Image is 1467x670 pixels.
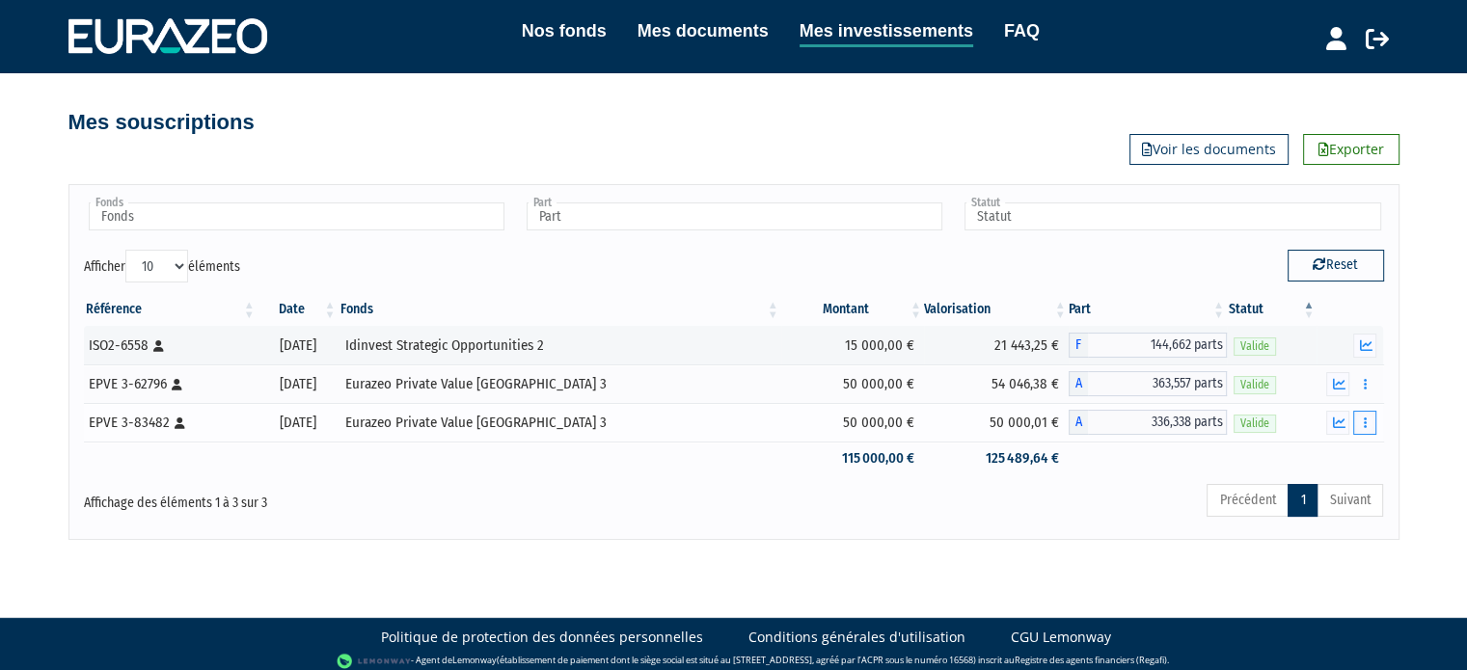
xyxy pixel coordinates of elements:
th: Statut : activer pour trier la colonne par ordre d&eacute;croissant [1227,293,1317,326]
a: Politique de protection des données personnelles [381,628,703,647]
td: 50 000,01 € [924,403,1069,442]
a: Suivant [1317,484,1383,517]
a: Registre des agents financiers (Regafi) [1015,654,1167,666]
i: [Français] Personne physique [175,417,185,429]
a: Précédent [1207,484,1289,517]
td: 54 046,38 € [924,364,1069,403]
a: CGU Lemonway [1011,628,1111,647]
div: Eurazeo Private Value [GEOGRAPHIC_DATA] 3 [345,374,774,394]
th: Fonds: activer pour trier la colonne par ordre croissant [339,293,781,326]
button: Reset [1288,250,1384,281]
td: 50 000,00 € [781,403,924,442]
a: 1 [1288,484,1318,517]
label: Afficher éléments [84,250,240,282]
span: 363,557 parts [1088,371,1227,396]
div: Idinvest Strategic Opportunities 2 [345,335,774,356]
td: 50 000,00 € [781,364,924,403]
td: 125 489,64 € [924,442,1069,475]
i: [Français] Personne physique [153,340,164,352]
th: Valorisation: activer pour trier la colonne par ordre croissant [924,293,1069,326]
span: F [1069,333,1088,358]
a: Mes documents [638,17,769,44]
div: A - Eurazeo Private Value Europe 3 [1069,371,1227,396]
div: Affichage des éléments 1 à 3 sur 3 [84,482,609,513]
h4: Mes souscriptions [68,111,255,134]
span: A [1069,371,1088,396]
div: Eurazeo Private Value [GEOGRAPHIC_DATA] 3 [345,413,774,433]
div: [DATE] [264,413,332,433]
a: Voir les documents [1129,134,1289,165]
img: 1732889491-logotype_eurazeo_blanc_rvb.png [68,18,267,53]
td: 15 000,00 € [781,326,924,364]
i: [Français] Personne physique [172,379,182,390]
div: [DATE] [264,335,332,356]
span: 144,662 parts [1088,333,1227,358]
div: EPVE 3-62796 [89,374,251,394]
th: Montant: activer pour trier la colonne par ordre croissant [781,293,924,326]
span: Valide [1234,376,1276,394]
td: 115 000,00 € [781,442,924,475]
a: Mes investissements [800,17,973,47]
div: F - Idinvest Strategic Opportunities 2 [1069,333,1227,358]
div: EPVE 3-83482 [89,413,251,433]
span: A [1069,410,1088,435]
div: A - Eurazeo Private Value Europe 3 [1069,410,1227,435]
div: ISO2-6558 [89,335,251,356]
select: Afficheréléments [125,250,188,282]
a: Nos fonds [522,17,607,44]
th: Référence : activer pour trier la colonne par ordre croissant [84,293,258,326]
a: FAQ [1004,17,1040,44]
th: Part: activer pour trier la colonne par ordre croissant [1069,293,1227,326]
td: 21 443,25 € [924,326,1069,364]
a: Lemonway [452,654,497,666]
div: [DATE] [264,374,332,394]
span: Valide [1234,337,1276,356]
th: Date: activer pour trier la colonne par ordre croissant [258,293,339,326]
a: Exporter [1303,134,1399,165]
span: 336,338 parts [1088,410,1227,435]
a: Conditions générales d'utilisation [748,628,965,647]
span: Valide [1234,415,1276,433]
